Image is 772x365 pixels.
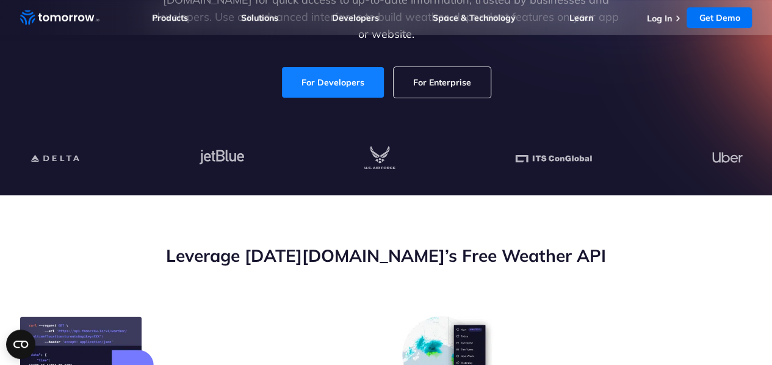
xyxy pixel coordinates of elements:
[241,12,278,23] a: Solutions
[20,244,752,267] h2: Leverage [DATE][DOMAIN_NAME]’s Free Weather API
[332,12,379,23] a: Developers
[152,12,188,23] a: Products
[394,67,491,98] a: For Enterprise
[433,12,516,23] a: Space & Technology
[687,7,752,28] a: Get Demo
[569,12,593,23] a: Learn
[646,13,671,24] a: Log In
[6,330,35,359] button: Open CMP widget
[20,9,99,27] a: Home link
[282,67,384,98] a: For Developers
